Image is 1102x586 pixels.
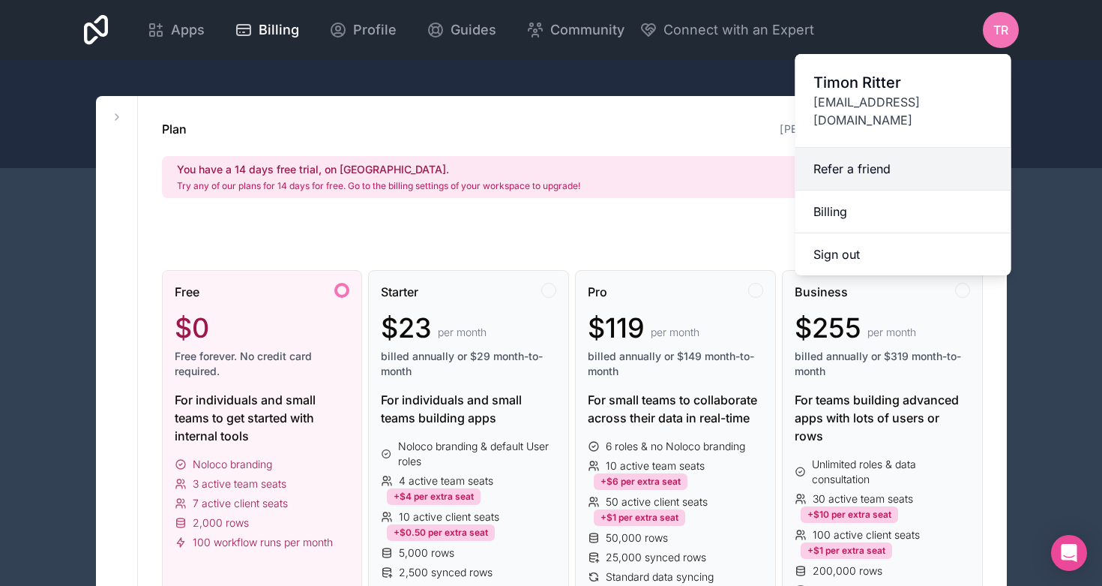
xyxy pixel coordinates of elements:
div: For individuals and small teams to get started with internal tools [175,391,350,445]
span: billed annually or $149 month-to-month [588,349,763,379]
span: $119 [588,313,645,343]
span: Unlimited roles & data consultation [812,457,969,487]
div: +$6 per extra seat [594,473,687,490]
span: TR [993,21,1008,39]
a: Billing [795,191,1011,233]
div: +$0.50 per extra seat [387,524,495,541]
span: 6 roles & no Noloco branding [606,439,745,454]
span: 100 workflow runs per month [193,535,333,550]
div: +$4 per extra seat [387,488,481,505]
div: +$10 per extra seat [801,506,898,523]
span: Noloco branding [193,457,272,472]
span: Standard data syncing [606,569,714,584]
span: 50,000 rows [606,530,668,545]
span: Billing [259,20,299,41]
p: Try any of our plans for 14 days for free. Go to the billing settings of your workspace to upgrade! [177,180,580,192]
span: 200,000 rows [813,563,882,578]
a: Guides [415,14,508,47]
span: Free forever. No credit card required. [175,349,350,379]
button: Sign out [795,233,1011,275]
span: Apps [171,20,205,41]
span: [EMAIL_ADDRESS][DOMAIN_NAME] [813,93,993,129]
span: billed annually or $29 month-to-month [381,349,556,379]
span: 50 active client seats [606,494,708,509]
span: $255 [795,313,861,343]
span: $23 [381,313,432,343]
span: 10 active team seats [606,458,705,473]
span: Connect with an Expert [663,20,814,41]
a: Apps [135,14,217,47]
span: per month [867,325,916,340]
h1: Plan [162,120,187,138]
button: Connect with an Expert [639,20,814,41]
div: For individuals and small teams building apps [381,391,556,427]
span: Business [795,283,848,301]
span: Timon Ritter [813,72,993,93]
span: Noloco branding & default User roles [398,439,556,469]
span: 7 active client seats [193,496,288,511]
span: 2,000 rows [193,515,249,530]
div: +$1 per extra seat [801,542,892,559]
span: $0 [175,313,209,343]
div: For teams building advanced apps with lots of users or rows [795,391,970,445]
a: Profile [317,14,409,47]
span: Free [175,283,199,301]
a: Billing [223,14,311,47]
div: Open Intercom Messenger [1051,535,1087,571]
span: per month [438,325,487,340]
a: Community [514,14,636,47]
span: 5,000 rows [399,545,454,560]
a: [PERSON_NAME]-workspace [780,122,930,135]
span: Community [550,20,624,41]
div: For small teams to collaborate across their data in real-time [588,391,763,427]
span: 25,000 synced rows [606,550,706,565]
span: 3 active team seats [193,476,286,491]
h2: You have a 14 days free trial, on [GEOGRAPHIC_DATA]. [177,162,580,177]
span: Profile [353,20,397,41]
span: 100 active client seats [813,527,920,542]
span: per month [651,325,699,340]
span: 4 active team seats [399,473,493,488]
span: Pro [588,283,607,301]
span: 30 active team seats [813,491,913,506]
span: 2,500 synced rows [399,565,493,580]
span: Starter [381,283,418,301]
span: billed annually or $319 month-to-month [795,349,970,379]
div: +$1 per extra seat [594,509,685,526]
a: Refer a friend [795,148,1011,191]
span: Guides [451,20,496,41]
span: 10 active client seats [399,509,499,524]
